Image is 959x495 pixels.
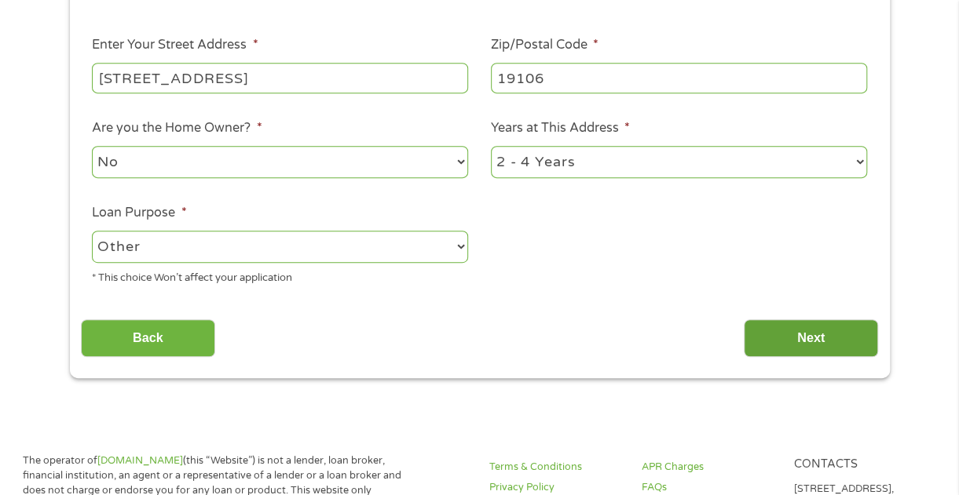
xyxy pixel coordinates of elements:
[489,480,623,495] a: Privacy Policy
[92,63,468,93] input: 1 Main Street
[491,37,598,53] label: Zip/Postal Code
[491,120,630,136] label: Years at This Address
[642,480,775,495] a: FAQs
[793,457,927,472] h4: Contacts
[489,460,623,475] a: Terms & Conditions
[92,205,186,221] label: Loan Purpose
[92,265,468,286] div: * This choice Won’t affect your application
[97,454,183,467] a: [DOMAIN_NAME]
[81,319,215,358] input: Back
[92,37,258,53] label: Enter Your Street Address
[642,460,775,475] a: APR Charges
[92,120,262,136] label: Are you the Home Owner?
[744,319,878,358] input: Next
